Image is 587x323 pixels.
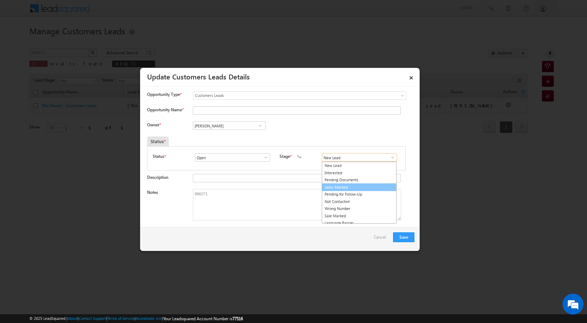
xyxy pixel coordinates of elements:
[322,183,397,191] a: Sales Marked
[9,65,128,210] textarea: Type your message and hit 'Enter'
[322,169,396,177] a: Interested
[153,153,164,160] label: Status
[95,216,127,225] em: Start Chat
[232,316,243,321] span: 77516
[193,91,406,100] a: Customers Leads
[256,122,264,129] a: Show All Items
[147,71,250,81] a: Update Customers Leads Details
[67,316,78,321] a: About
[322,176,396,184] a: Pending Documents
[147,122,161,127] label: Owner
[322,153,397,162] input: Type to Search
[29,315,243,322] span: © 2025 LeadSquared | | | | |
[147,91,180,98] span: Opportunity Type
[386,154,395,161] a: Show All Items
[195,153,270,162] input: Type to Search
[322,191,396,198] a: Pending for Follow-Up
[322,219,396,227] a: Language Barrier
[136,316,162,321] a: Acceptable Use
[163,316,243,321] span: Your Leadsquared Account Number is
[322,198,396,205] a: Not Contacted
[280,153,290,160] label: Stage
[12,37,29,46] img: d_60004797649_company_0_60004797649
[193,92,378,99] span: Customers Leads
[405,70,417,83] a: ×
[193,121,266,130] input: Type to Search
[79,316,106,321] a: Contact Support
[147,136,169,146] div: Status
[393,232,414,242] button: Save
[322,162,396,169] a: New Lead
[374,232,390,246] a: Cancel
[115,3,131,20] div: Minimize live chat window
[322,205,396,212] a: Wrong Number
[107,316,135,321] a: Terms of Service
[147,175,168,180] label: Description
[147,107,183,112] label: Opportunity Name
[147,190,158,195] label: Notes
[36,37,117,46] div: Chat with us now
[322,212,396,220] a: Sale Marked
[260,154,268,161] a: Show All Items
